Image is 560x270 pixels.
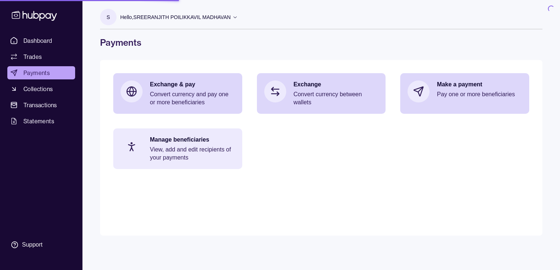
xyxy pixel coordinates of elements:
a: Dashboard [7,34,75,47]
a: Payments [7,66,75,79]
span: Payments [23,68,50,77]
a: ExchangeConvert currency between wallets [257,73,386,114]
a: Trades [7,50,75,63]
p: Convert currency and pay one or more beneficiaries [150,90,235,106]
p: Convert currency between wallets [294,90,379,106]
a: Make a paymentPay one or more beneficiaries [400,73,529,110]
p: Make a payment [437,80,522,89]
a: Manage beneficiariesView, add and edit recipients of your payments [113,128,242,169]
p: Manage beneficiaries [150,136,235,144]
span: Statements [23,117,54,125]
p: S [107,13,110,21]
a: Support [7,237,75,252]
a: Exchange & payConvert currency and pay one or more beneficiaries [113,73,242,114]
p: Hello, SREERANJITH POILIKKAVIL MADHAVAN [120,13,231,21]
div: Support [22,241,43,249]
p: View, add and edit recipients of your payments [150,146,235,162]
span: Trades [23,52,42,61]
p: Exchange [294,80,379,89]
a: Statements [7,115,75,128]
span: Transactions [23,101,57,109]
span: Dashboard [23,36,52,45]
p: Pay one or more beneficiaries [437,90,522,98]
a: Transactions [7,98,75,112]
span: Collections [23,85,53,93]
p: Exchange & pay [150,80,235,89]
h1: Payments [100,37,542,48]
a: Collections [7,82,75,95]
